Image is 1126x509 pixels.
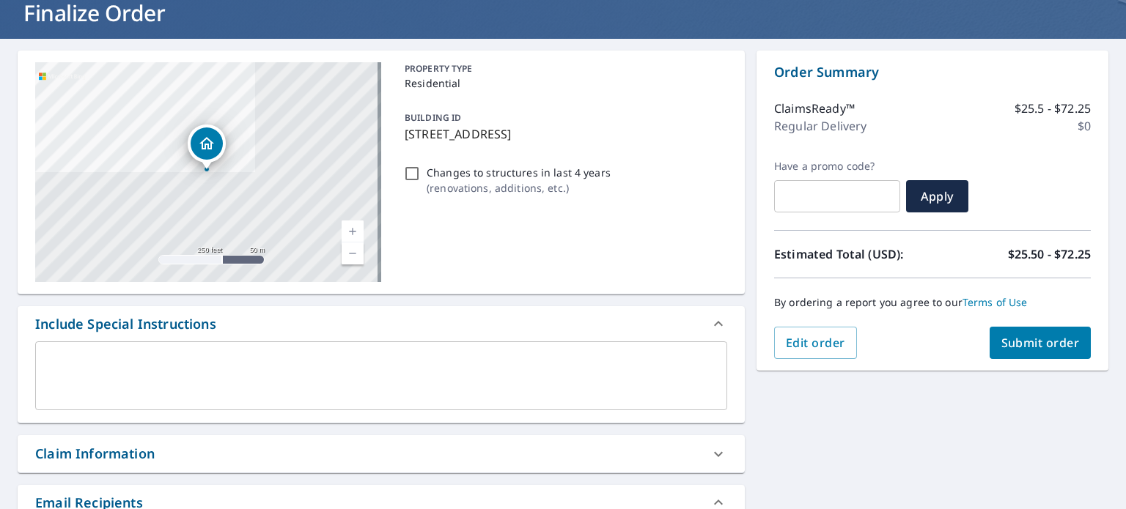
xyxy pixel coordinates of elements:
p: Changes to structures in last 4 years [427,165,611,180]
span: Apply [918,188,957,204]
a: Current Level 17, Zoom Out [342,242,364,264]
p: $25.50 - $72.25 [1008,245,1091,263]
p: ( renovations, additions, etc. ) [427,180,611,196]
p: $25.5 - $72.25 [1015,100,1091,117]
p: By ordering a report you agree to our [774,296,1091,309]
p: BUILDING ID [405,111,461,124]
span: Submit order [1001,335,1080,351]
button: Apply [906,180,968,212]
span: Edit order [786,335,845,351]
div: Claim Information [18,435,745,472]
p: Residential [405,75,721,91]
div: Claim Information [35,444,155,464]
div: Include Special Instructions [18,306,745,341]
p: ClaimsReady™ [774,100,855,117]
p: Estimated Total (USD): [774,245,932,263]
p: PROPERTY TYPE [405,62,721,75]
button: Submit order [990,327,1092,359]
p: Regular Delivery [774,117,866,135]
p: Order Summary [774,62,1091,82]
a: Current Level 17, Zoom In [342,220,364,242]
p: [STREET_ADDRESS] [405,125,721,143]
a: Terms of Use [963,295,1028,309]
div: Dropped pin, building 1, Residential property, 902 S May St Chicago, IL 60607 [188,125,226,170]
div: Include Special Instructions [35,314,216,334]
button: Edit order [774,327,857,359]
p: $0 [1078,117,1091,135]
label: Have a promo code? [774,160,900,173]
